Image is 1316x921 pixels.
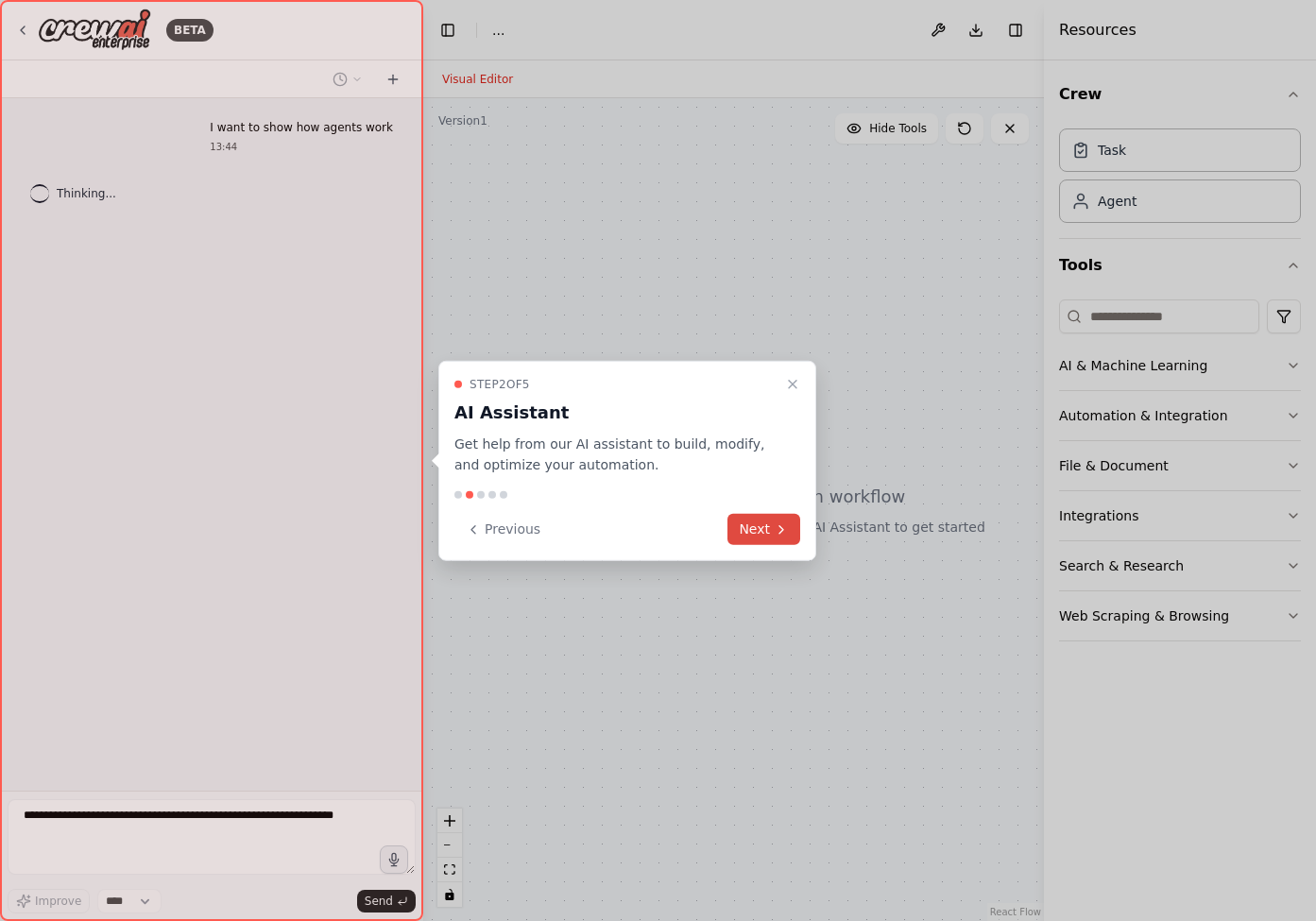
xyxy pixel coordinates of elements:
[727,514,800,545] button: Next
[781,372,804,395] button: Close walkthrough
[435,17,461,43] button: Hide left sidebar
[454,399,778,425] h3: AI Assistant
[470,376,530,391] span: Step 2 of 5
[454,514,552,545] button: Previous
[454,433,778,476] p: Get help from our AI assistant to build, modify, and optimize your automation.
